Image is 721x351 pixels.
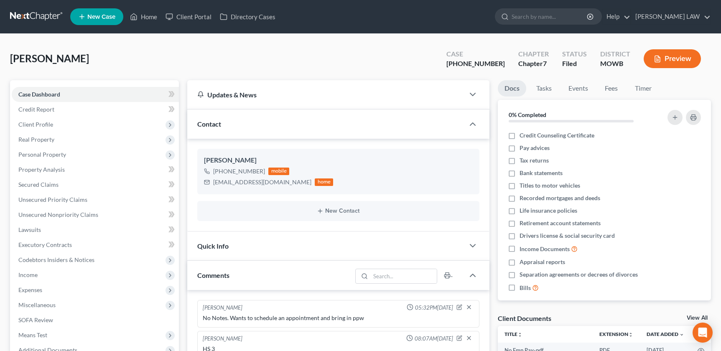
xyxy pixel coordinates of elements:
[216,9,280,24] a: Directory Cases
[530,80,558,97] a: Tasks
[18,136,54,143] span: Real Property
[18,331,47,338] span: Means Test
[12,313,179,328] a: SOFA Review
[204,155,472,165] div: [PERSON_NAME]
[687,315,708,321] a: View All
[87,14,115,20] span: New Case
[562,80,595,97] a: Events
[18,211,98,218] span: Unsecured Nonpriority Claims
[18,286,42,293] span: Expenses
[520,169,563,177] span: Bank statements
[18,151,66,158] span: Personal Property
[161,9,216,24] a: Client Portal
[197,90,454,99] div: Updates & News
[509,111,546,118] strong: 0% Completed
[520,144,550,152] span: Pay advices
[18,241,72,248] span: Executory Contracts
[415,335,453,343] span: 08:07AM[DATE]
[602,9,630,24] a: Help
[520,131,594,140] span: Credit Counseling Certificate
[197,120,221,128] span: Contact
[18,106,54,113] span: Credit Report
[268,168,289,175] div: mobile
[203,335,242,343] div: [PERSON_NAME]
[498,314,551,323] div: Client Documents
[543,59,547,67] span: 7
[18,316,53,323] span: SOFA Review
[520,156,549,165] span: Tax returns
[197,242,229,250] span: Quick Info
[520,258,565,266] span: Appraisal reports
[628,80,658,97] a: Timer
[562,59,587,69] div: Filed
[600,59,630,69] div: MOWB
[504,331,522,337] a: Titleunfold_more
[12,207,179,222] a: Unsecured Nonpriority Claims
[598,80,625,97] a: Fees
[518,59,549,69] div: Chapter
[18,226,41,233] span: Lawsuits
[518,49,549,59] div: Chapter
[12,102,179,117] a: Credit Report
[520,206,577,215] span: Life insurance policies
[599,331,633,337] a: Extensionunfold_more
[18,181,59,188] span: Secured Claims
[10,52,89,64] span: [PERSON_NAME]
[520,194,600,202] span: Recorded mortgages and deeds
[204,208,472,214] button: New Contact
[520,219,601,227] span: Retirement account statements
[631,9,711,24] a: [PERSON_NAME] LAW
[213,178,311,186] div: [EMAIL_ADDRESS][DOMAIN_NAME]
[446,59,505,69] div: [PHONE_NUMBER]
[18,301,56,308] span: Miscellaneous
[18,196,87,203] span: Unsecured Priority Claims
[18,271,38,278] span: Income
[12,177,179,192] a: Secured Claims
[446,49,505,59] div: Case
[520,245,570,253] span: Income Documents
[18,121,53,128] span: Client Profile
[12,237,179,252] a: Executory Contracts
[562,49,587,59] div: Status
[520,181,580,190] span: Titles to motor vehicles
[213,167,265,175] div: [PHONE_NUMBER]
[203,314,474,322] div: No Notes. Wants to schedule an appointment and bring in ppw
[647,331,684,337] a: Date Added expand_more
[644,49,701,68] button: Preview
[18,91,60,98] span: Case Dashboard
[693,323,713,343] div: Open Intercom Messenger
[12,192,179,207] a: Unsecured Priority Claims
[679,332,684,337] i: expand_more
[600,49,630,59] div: District
[517,332,522,337] i: unfold_more
[512,9,588,24] input: Search by name...
[628,332,633,337] i: unfold_more
[18,256,94,263] span: Codebtors Insiders & Notices
[18,166,65,173] span: Property Analysis
[197,271,229,279] span: Comments
[126,9,161,24] a: Home
[203,304,242,312] div: [PERSON_NAME]
[315,178,333,186] div: home
[12,222,179,237] a: Lawsuits
[370,269,437,283] input: Search...
[498,80,526,97] a: Docs
[520,284,531,292] span: Bills
[520,270,638,279] span: Separation agreements or decrees of divorces
[12,87,179,102] a: Case Dashboard
[415,304,453,312] span: 05:32PM[DATE]
[12,162,179,177] a: Property Analysis
[520,231,615,240] span: Drivers license & social security card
